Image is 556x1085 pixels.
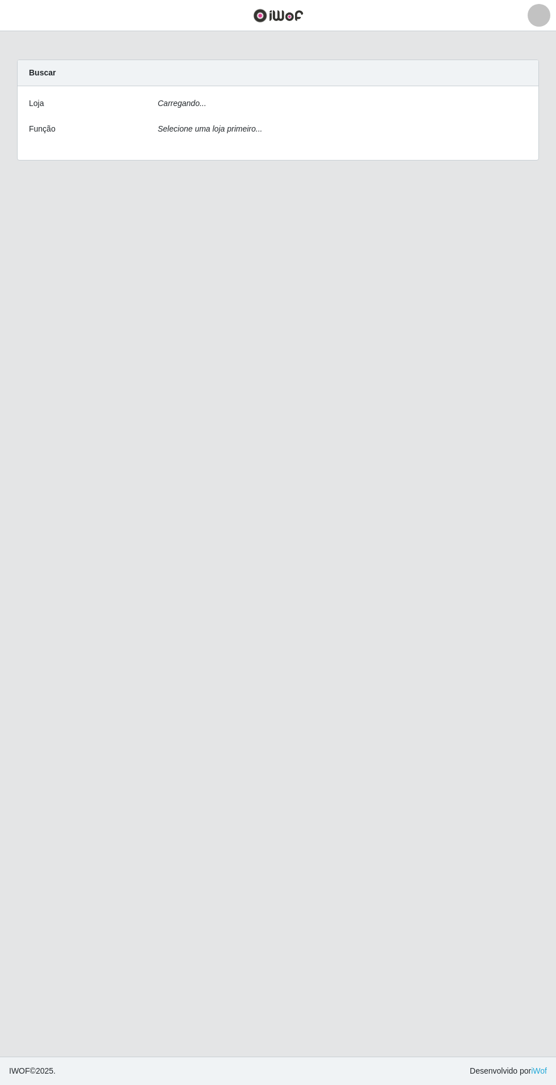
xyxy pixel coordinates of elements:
[29,98,44,109] label: Loja
[470,1065,547,1077] span: Desenvolvido por
[253,9,304,23] img: CoreUI Logo
[29,68,56,77] strong: Buscar
[531,1066,547,1075] a: iWof
[9,1066,30,1075] span: IWOF
[158,124,262,133] i: Selecione uma loja primeiro...
[158,99,207,108] i: Carregando...
[29,123,56,135] label: Função
[9,1065,56,1077] span: © 2025 .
